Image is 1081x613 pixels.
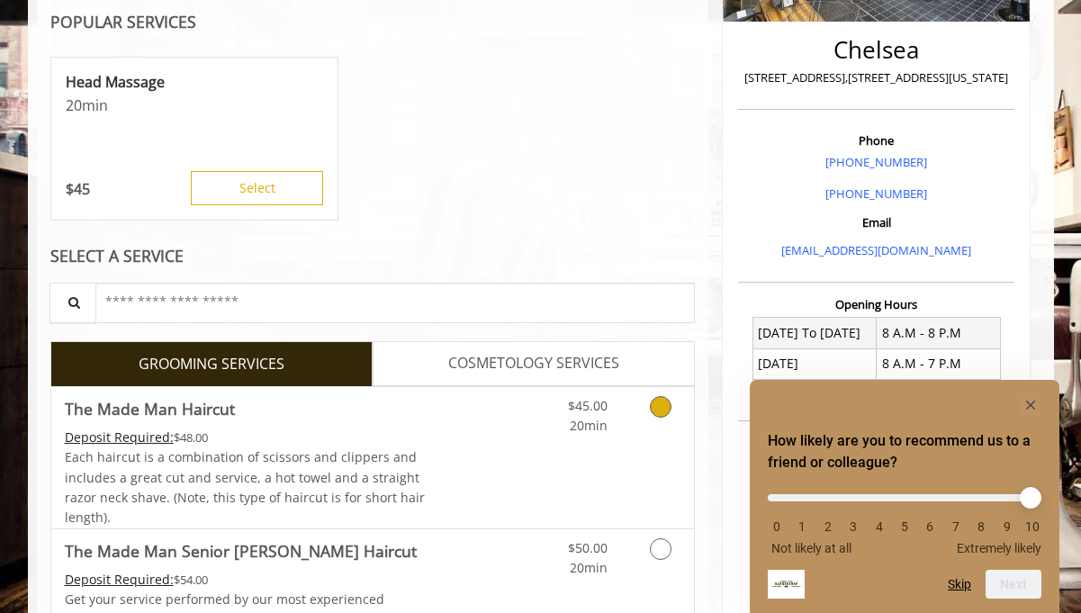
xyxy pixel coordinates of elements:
[66,95,323,115] p: 20
[738,298,1014,311] h3: Opening Hours
[825,185,927,202] a: [PHONE_NUMBER]
[896,519,914,534] li: 5
[743,37,1010,63] h2: Chelsea
[947,519,965,534] li: 7
[1020,394,1041,416] button: Hide survey
[66,179,90,199] p: 45
[825,154,927,170] a: [PHONE_NUMBER]
[82,95,108,115] span: min
[568,539,608,556] span: $50.00
[972,519,990,534] li: 8
[948,577,971,591] button: Skip
[568,397,608,414] span: $45.00
[191,171,323,205] button: Select
[65,396,235,421] b: The Made Man Haircut
[65,570,427,590] div: $54.00
[743,134,1010,147] h3: Phone
[752,318,877,348] td: [DATE] To [DATE]
[768,481,1041,555] div: How likely are you to recommend us to a friend or colleague? Select an option from 0 to 10, with ...
[768,394,1041,599] div: How likely are you to recommend us to a friend or colleague? Select an option from 0 to 10, with ...
[771,541,851,555] span: Not likely at all
[957,541,1041,555] span: Extremely likely
[781,242,971,258] a: [EMAIL_ADDRESS][DOMAIN_NAME]
[998,519,1016,534] li: 9
[921,519,939,534] li: 6
[65,428,174,446] span: This service needs some Advance to be paid before we block your appointment
[65,448,425,526] span: Each haircut is a combination of scissors and clippers and includes a great cut and service, a ho...
[743,68,1010,87] p: [STREET_ADDRESS],[STREET_ADDRESS][US_STATE]
[986,570,1041,599] button: Next question
[870,519,888,534] li: 4
[819,519,837,534] li: 2
[768,430,1041,473] h2: How likely are you to recommend us to a friend or colleague? Select an option from 0 to 10, with ...
[50,248,696,265] div: SELECT A SERVICE
[877,348,1001,379] td: 8 A.M - 7 P.M
[793,519,811,534] li: 1
[768,519,786,534] li: 0
[139,353,284,376] span: GROOMING SERVICES
[66,72,323,92] p: Head Massage
[752,348,877,379] td: [DATE]
[1023,519,1041,534] li: 10
[743,216,1010,229] h3: Email
[65,428,427,447] div: $48.00
[570,417,608,434] span: 20min
[66,179,74,199] span: $
[877,318,1001,348] td: 8 A.M - 8 P.M
[570,559,608,576] span: 20min
[50,283,96,323] button: Service Search
[65,538,417,563] b: The Made Man Senior [PERSON_NAME] Haircut
[50,11,196,32] b: POPULAR SERVICES
[65,571,174,588] span: This service needs some Advance to be paid before we block your appointment
[752,380,877,410] td: [DATE]
[448,352,619,375] span: COSMETOLOGY SERVICES
[844,519,862,534] li: 3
